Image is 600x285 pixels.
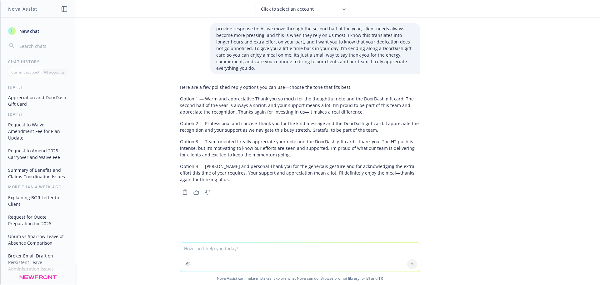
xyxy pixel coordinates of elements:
div: [DATE] [1,84,75,90]
button: Broker Email Draft on Persistent Leave Administration Issues [6,251,70,274]
div: [DATE] [1,112,75,117]
button: Request to Waive Amendment Fee for Plan Update [6,120,70,143]
button: Appreciation and DoorDash Gift Card [6,92,70,109]
p: Here are a few polished reply options you can use—choose the tone that fits best. [180,84,420,90]
span: Nova Assist can make mistakes. Explore what Nova can do: Browse prompt library for and [3,272,597,285]
p: All accounts [44,69,65,75]
p: Option 2 — Professional and concise Thank you for the kind message and the DoorDash gift card. I ... [180,120,420,133]
button: Summary of Benefits and Claims Coordination Issues [6,165,70,182]
button: New chat [6,25,70,37]
div: More than a week ago [1,184,75,190]
span: Click to select an account [261,6,314,12]
p: Option 1 — Warm and appreciative Thank you so much for the thoughtful note and the DoorDash gift ... [180,95,420,115]
h1: Nova Assist [8,6,37,12]
button: Request to Amend 2025 Carryover and Waive Fee [6,145,70,162]
svg: Copy to clipboard [182,189,188,195]
button: Thumbs down [202,188,212,196]
a: TR [378,276,383,281]
span: New chat [18,28,39,34]
div: Chat History [1,59,75,64]
button: Unum vs Sparrow Leave of Absence Comparison [6,231,70,248]
button: Click to select an account [256,3,349,15]
p: provide response to: As we move through the second half of the year, client needs always become m... [216,25,414,71]
a: BI [366,276,370,281]
input: Search chats [18,42,68,50]
button: Explaining BOR Letter to Client [6,192,70,209]
p: Option 4 — [PERSON_NAME] and personal Thank you for the generous gesture and for acknowledging th... [180,163,420,183]
p: Current account [11,69,39,75]
button: Request for Quote Preparation for 2026 [6,212,70,229]
p: Option 3 — Team-oriented I really appreciate your note and the DoorDash gift card—thank you. The ... [180,138,420,158]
